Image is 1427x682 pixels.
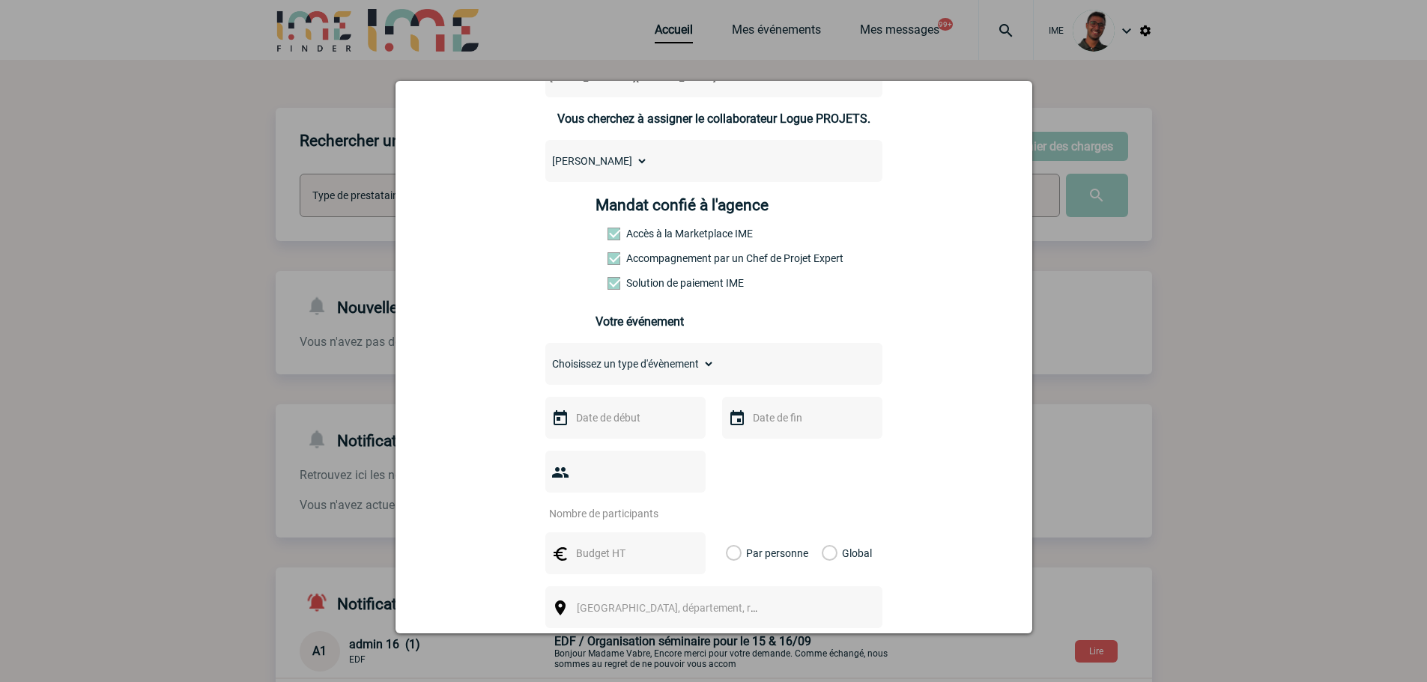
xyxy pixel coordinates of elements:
[572,408,676,427] input: Date de début
[749,408,852,427] input: Date de fin
[608,228,673,240] label: Accès à la Marketplace IME
[545,504,686,523] input: Nombre de participants
[726,532,742,574] label: Par personne
[572,544,676,563] input: Budget HT
[822,532,831,574] label: Global
[596,314,831,329] h3: Votre événement
[545,112,882,126] p: Vous cherchez à assigner le collaborateur Logue PROJETS.
[577,602,785,614] span: [GEOGRAPHIC_DATA], département, région...
[596,196,769,214] h4: Mandat confié à l'agence
[608,252,673,264] label: Prestation payante
[608,277,673,289] label: Conformité aux process achat client, Prise en charge de la facturation, Mutualisation de plusieur...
